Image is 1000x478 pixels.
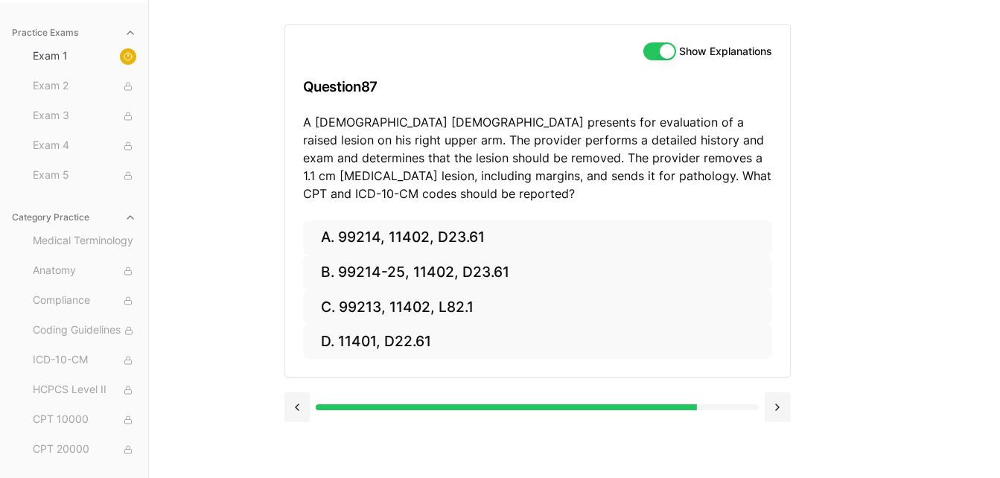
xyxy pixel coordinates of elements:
[6,205,142,229] button: Category Practice
[27,259,142,283] button: Anatomy
[33,382,136,398] span: HCPCS Level II
[27,348,142,372] button: ICD-10-CM
[33,352,136,369] span: ICD-10-CM
[27,319,142,342] button: Coding Guidelines
[33,293,136,309] span: Compliance
[303,290,772,325] button: C. 99213, 11402, L82.1
[27,45,142,68] button: Exam 1
[303,325,772,360] button: D. 11401, D22.61
[33,168,136,184] span: Exam 5
[33,108,136,124] span: Exam 3
[27,229,142,253] button: Medical Terminology
[303,113,772,203] p: A [DEMOGRAPHIC_DATA] [DEMOGRAPHIC_DATA] presents for evaluation of a raised lesion on his right u...
[33,138,136,154] span: Exam 4
[33,442,136,458] span: CPT 20000
[33,78,136,95] span: Exam 2
[27,164,142,188] button: Exam 5
[33,263,136,279] span: Anatomy
[33,233,136,249] span: Medical Terminology
[303,65,772,109] h3: Question 87
[6,21,142,45] button: Practice Exams
[27,134,142,158] button: Exam 4
[33,412,136,428] span: CPT 10000
[679,46,772,57] label: Show Explanations
[27,74,142,98] button: Exam 2
[33,322,136,339] span: Coding Guidelines
[27,378,142,402] button: HCPCS Level II
[303,220,772,255] button: A. 99214, 11402, D23.61
[33,48,136,65] span: Exam 1
[27,104,142,128] button: Exam 3
[27,289,142,313] button: Compliance
[303,255,772,290] button: B. 99214-25, 11402, D23.61
[27,408,142,432] button: CPT 10000
[27,438,142,462] button: CPT 20000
